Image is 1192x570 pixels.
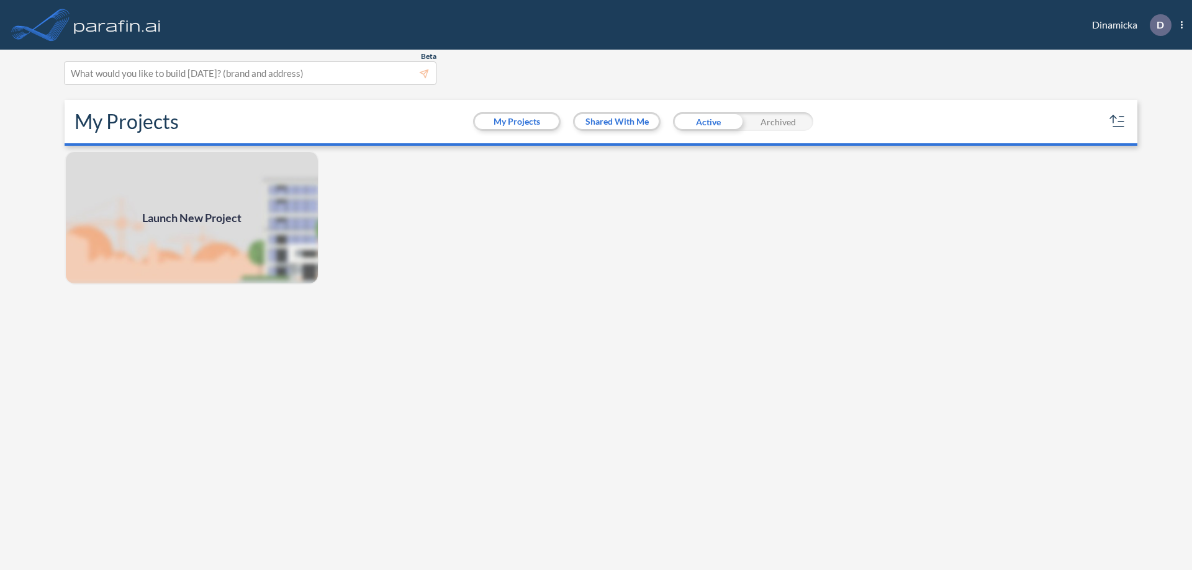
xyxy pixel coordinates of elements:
[673,112,743,131] div: Active
[142,210,242,226] span: Launch New Project
[65,151,319,285] a: Launch New Project
[74,110,179,133] h2: My Projects
[71,12,163,37] img: logo
[743,112,813,131] div: Archived
[575,114,659,129] button: Shared With Me
[475,114,559,129] button: My Projects
[1157,19,1164,30] p: D
[65,151,319,285] img: add
[1108,112,1127,131] button: sort
[1073,14,1183,36] div: Dinamicka
[421,51,436,61] span: Beta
